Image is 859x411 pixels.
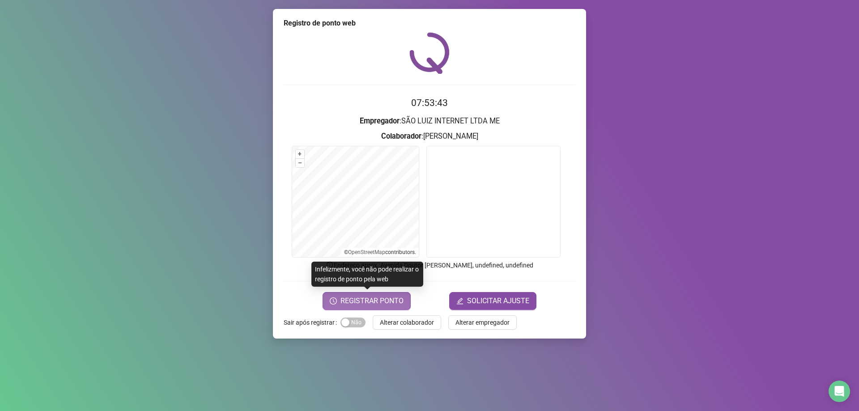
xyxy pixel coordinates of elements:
span: edit [456,297,464,305]
h3: : SÃO LUIZ INTERNET LTDA ME [284,115,575,127]
span: Alterar empregador [455,318,510,327]
span: Alterar colaborador [380,318,434,327]
label: Sair após registrar [284,315,340,330]
span: REGISTRAR PONTO [340,296,404,306]
button: Alterar empregador [448,315,517,330]
button: editSOLICITAR AJUSTE [449,292,536,310]
div: Open Intercom Messenger [829,381,850,402]
img: QRPoint [409,32,450,74]
strong: Empregador [360,117,400,125]
a: OpenStreetMap [348,249,385,255]
strong: Colaborador [381,132,421,140]
button: + [296,150,304,158]
h3: : [PERSON_NAME] [284,131,575,142]
button: – [296,159,304,167]
span: info-circle [326,261,334,269]
span: SOLICITAR AJUSTE [467,296,529,306]
div: Infelizmente, você não pode realizar o registro de ponto pela web [311,262,423,287]
div: Registro de ponto web [284,18,575,29]
p: Endereço aprox. : Avenida Doutor [PERSON_NAME], undefined, undefined [284,260,575,270]
time: 07:53:43 [411,97,448,108]
li: © contributors. [344,249,416,255]
button: REGISTRAR PONTO [323,292,411,310]
span: clock-circle [330,297,337,305]
button: Alterar colaborador [373,315,441,330]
